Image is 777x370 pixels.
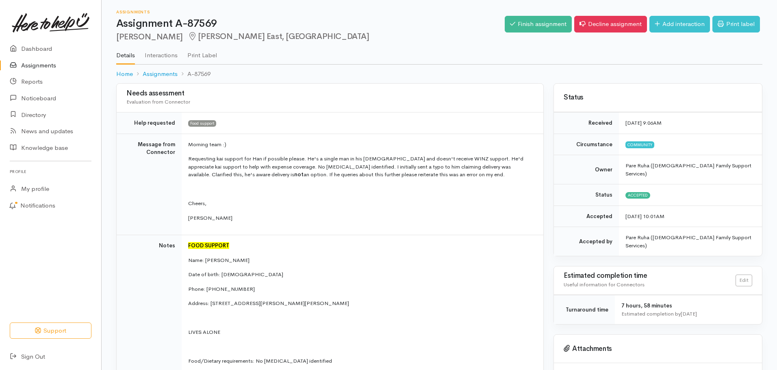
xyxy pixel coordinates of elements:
[116,10,505,14] h6: Assignments
[145,41,178,64] a: Interactions
[188,214,534,222] p: [PERSON_NAME]
[621,310,752,318] div: Estimated completion by
[188,328,534,336] p: LIVES ALONE
[188,155,534,179] p: Requesting kai support for Han if possible please. He's a single man in his [DEMOGRAPHIC_DATA] an...
[554,113,619,134] td: Received
[116,32,505,41] h2: [PERSON_NAME]
[554,295,615,325] td: Turnaround time
[116,18,505,30] h1: Assignment A-87569
[188,357,534,365] p: Food/Dietary requirements: No [MEDICAL_DATA] identified
[116,69,133,79] a: Home
[187,41,217,64] a: Print Label
[10,322,91,339] button: Support
[143,69,178,79] a: Assignments
[625,162,751,177] span: Pare Ruha ([DEMOGRAPHIC_DATA] Family Support Services)
[117,113,182,134] td: Help requested
[188,256,534,264] p: Name: [PERSON_NAME]
[625,192,650,199] span: Accepted
[178,69,211,79] li: A-87569
[188,141,534,149] p: Morning team :)
[116,41,135,65] a: Details
[188,285,534,293] p: Phone: [PHONE_NUMBER]
[574,16,647,32] a: Decline assignment
[188,270,534,279] p: Date of birth: [DEMOGRAPHIC_DATA]
[505,16,572,32] a: Finish assignment
[649,16,710,32] a: Add interaction
[554,206,619,227] td: Accepted
[554,227,619,256] td: Accepted by
[564,272,736,280] h3: Estimated completion time
[619,227,762,256] td: Pare Ruha ([DEMOGRAPHIC_DATA] Family Support Services)
[126,98,190,105] span: Evaluation from Connector
[116,65,762,84] nav: breadcrumb
[188,120,216,127] span: Food support
[554,155,619,184] td: Owner
[117,134,182,235] td: Message from Connector
[564,94,752,102] h3: Status
[625,213,664,220] time: [DATE] 10:01AM
[188,299,534,307] p: Address: [STREET_ADDRESS][PERSON_NAME][PERSON_NAME]
[564,345,752,353] h3: Attachments
[10,166,91,177] h6: Profile
[554,184,619,206] td: Status
[126,90,534,97] h3: Needs assessment
[188,242,229,249] font: FOOD SUPPORT
[294,171,304,178] b: not
[188,199,534,208] p: Cheers,
[188,31,369,41] span: [PERSON_NAME] East, [GEOGRAPHIC_DATA]
[621,302,672,309] span: 7 hours, 58 minutes
[712,16,760,32] a: Print label
[736,275,752,286] a: Edit
[564,281,645,288] span: Useful information for Connectors
[681,310,697,317] time: [DATE]
[625,119,662,126] time: [DATE] 9:06AM
[625,141,654,148] span: Community
[554,134,619,155] td: Circumstance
